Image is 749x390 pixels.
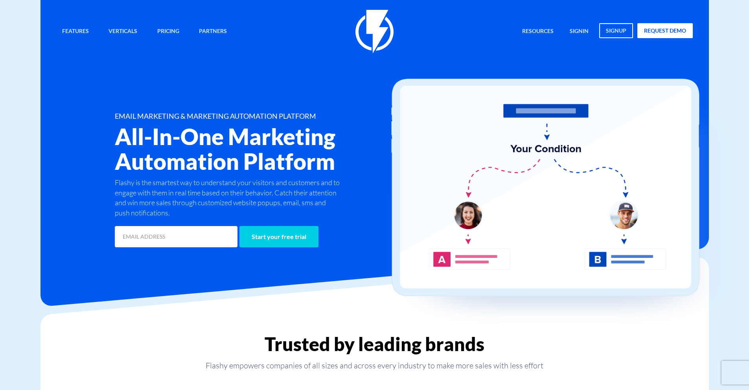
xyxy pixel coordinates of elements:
a: Pricing [151,23,185,40]
input: EMAIL ADDRESS [115,226,237,247]
a: signup [599,23,633,38]
a: Resources [516,23,559,40]
a: signin [564,23,594,40]
h2: Trusted by leading brands [40,334,709,354]
p: Flashy is the smartest way to understand your visitors and customers and to engage with them in r... [115,178,342,218]
input: Start your free trial [239,226,318,247]
p: Flashy empowers companies of all sizes and across every industry to make more sales with less effort [40,360,709,371]
a: Features [56,23,95,40]
h2: All-In-One Marketing Automation Platform [115,124,421,174]
a: Partners [193,23,233,40]
a: Verticals [103,23,143,40]
h1: EMAIL MARKETING & MARKETING AUTOMATION PLATFORM [115,112,421,120]
a: request demo [637,23,693,38]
